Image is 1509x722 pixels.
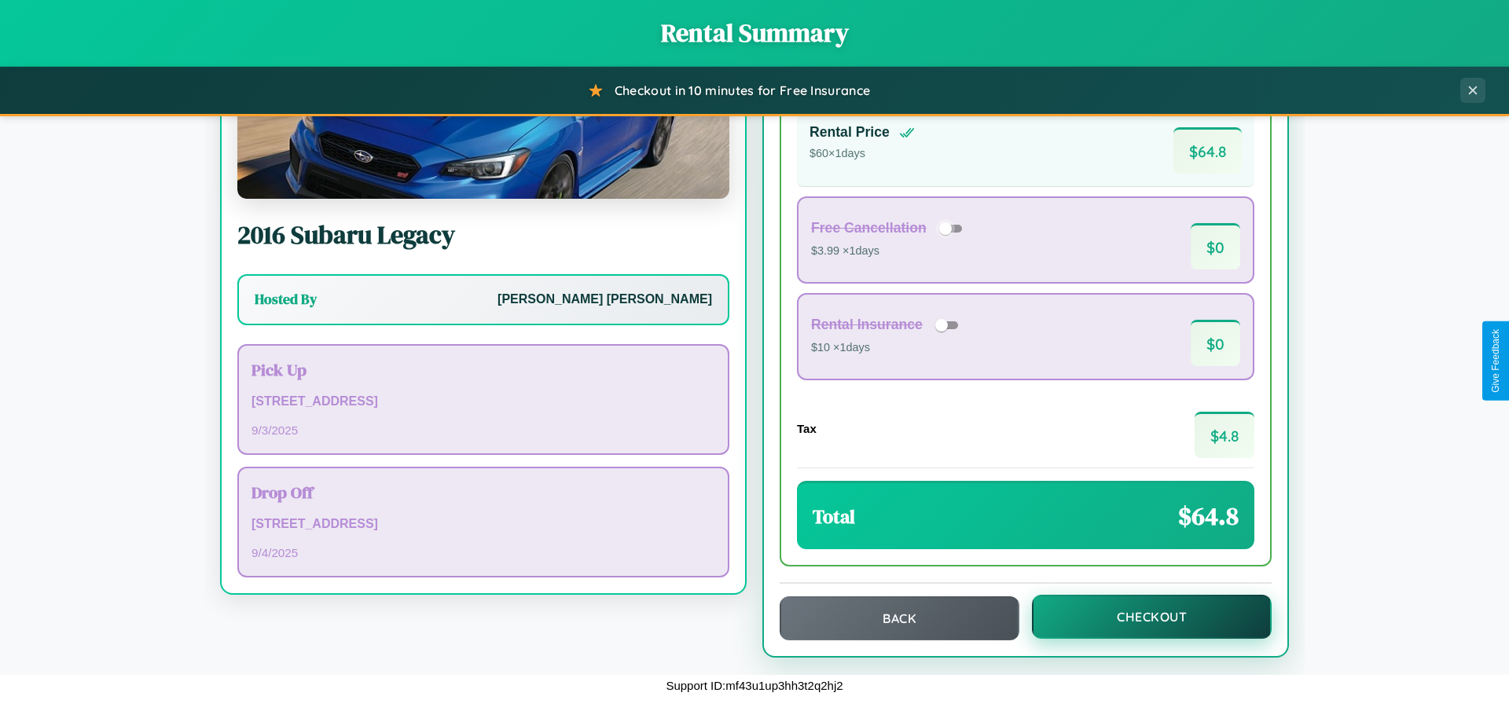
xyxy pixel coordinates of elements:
p: 9 / 3 / 2025 [251,420,715,441]
span: $ 4.8 [1195,412,1254,458]
h4: Rental Price [810,124,890,141]
h2: 2016 Subaru Legacy [237,218,729,252]
p: $ 60 × 1 days [810,144,915,164]
h1: Rental Summary [16,16,1493,50]
span: $ 0 [1191,320,1240,366]
h3: Hosted By [255,290,317,309]
p: Support ID: mf43u1up3hh3t2q2hj2 [666,675,843,696]
h4: Free Cancellation [811,220,927,236]
button: Back [780,596,1019,640]
p: [PERSON_NAME] [PERSON_NAME] [497,288,712,311]
p: $3.99 × 1 days [811,241,967,262]
h3: Drop Off [251,481,715,504]
h3: Pick Up [251,358,715,381]
p: $10 × 1 days [811,338,964,358]
div: Give Feedback [1490,329,1501,393]
h3: Total [813,504,855,530]
span: $ 64.8 [1178,499,1239,533]
span: $ 0 [1191,223,1240,269]
span: $ 64.8 [1173,127,1242,174]
span: Checkout in 10 minutes for Free Insurance [615,82,870,98]
p: [STREET_ADDRESS] [251,390,715,413]
p: [STREET_ADDRESS] [251,513,715,536]
button: Checkout [1032,595,1272,639]
h4: Rental Insurance [811,317,923,333]
h4: Tax [797,422,817,435]
p: 9 / 4 / 2025 [251,542,715,563]
img: Subaru Legacy [237,42,729,199]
